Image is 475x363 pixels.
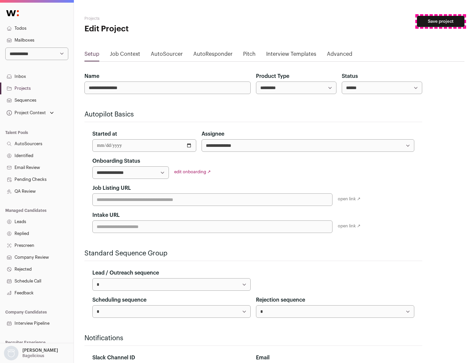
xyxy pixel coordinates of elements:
[84,16,211,21] h2: Projects
[22,353,44,358] p: Bagelicious
[256,354,414,362] div: Email
[417,16,464,27] button: Save project
[92,354,135,362] label: Slack Channel ID
[5,108,55,117] button: Open dropdown
[4,346,18,360] img: nopic.png
[92,296,146,304] label: Scheduling sequence
[193,50,233,61] a: AutoResponder
[202,130,224,138] label: Assignee
[92,157,140,165] label: Onboarding Status
[84,334,422,343] h2: Notifications
[174,170,211,174] a: edit onboarding ↗
[342,72,358,80] label: Status
[84,50,99,61] a: Setup
[243,50,256,61] a: Pitch
[5,110,46,115] div: Project Context
[92,211,120,219] label: Intake URL
[92,130,117,138] label: Started at
[3,346,59,360] button: Open dropdown
[84,249,422,258] h2: Standard Sequence Group
[84,110,422,119] h2: Autopilot Basics
[22,348,58,353] p: [PERSON_NAME]
[92,184,131,192] label: Job Listing URL
[3,7,22,20] img: Wellfound
[256,72,289,80] label: Product Type
[151,50,183,61] a: AutoSourcer
[266,50,316,61] a: Interview Templates
[92,269,159,277] label: Lead / Outreach sequence
[327,50,352,61] a: Advanced
[110,50,140,61] a: Job Context
[84,72,99,80] label: Name
[256,296,305,304] label: Rejection sequence
[84,24,211,34] h1: Edit Project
